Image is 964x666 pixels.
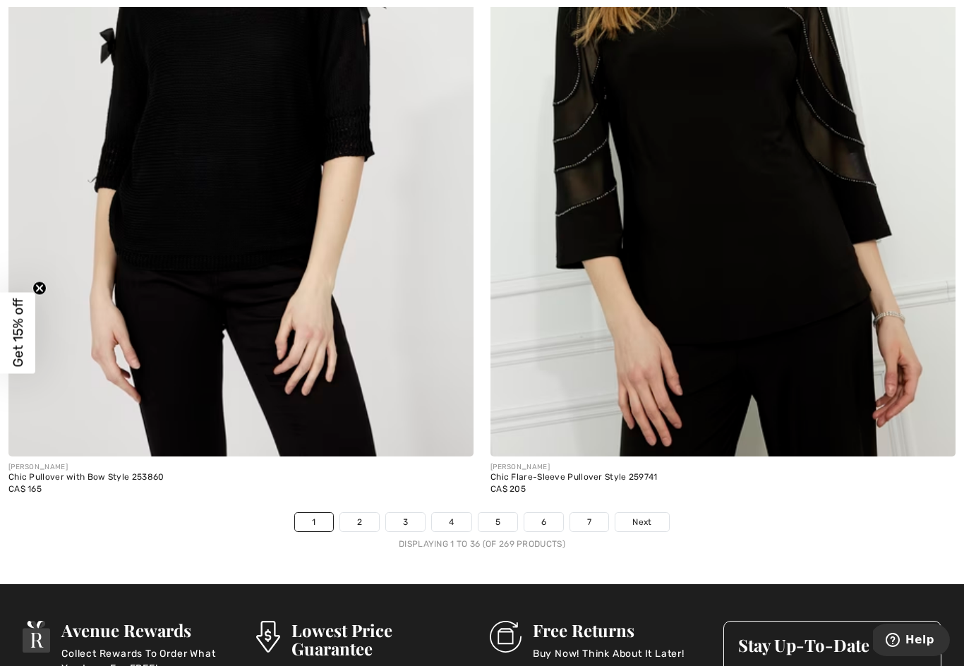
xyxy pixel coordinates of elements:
h3: Free Returns [533,621,685,639]
span: CA$ 165 [8,484,42,494]
div: Chic Flare-Sleeve Pullover Style 259741 [490,473,658,483]
a: 2 [340,513,379,531]
div: Chic Pullover with Bow Style 253860 [8,473,164,483]
a: 5 [478,513,517,531]
img: Lowest Price Guarantee [256,621,280,653]
span: Get 15% off [10,298,26,368]
img: Free Returns [490,621,522,653]
a: Next [615,513,668,531]
a: 7 [570,513,608,531]
a: 1 [295,513,332,531]
button: Close teaser [32,281,47,296]
h3: Avenue Rewards [61,621,234,639]
a: 3 [386,513,425,531]
span: Next [632,516,651,528]
a: 6 [524,513,563,531]
div: [PERSON_NAME] [490,462,658,473]
h3: Stay Up-To-Date [738,636,927,654]
img: Avenue Rewards [23,621,51,653]
h3: Lowest Price Guarantee [291,621,468,658]
div: [PERSON_NAME] [8,462,164,473]
iframe: Opens a widget where you can find more information [873,624,950,659]
span: CA$ 205 [490,484,526,494]
a: 4 [432,513,471,531]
